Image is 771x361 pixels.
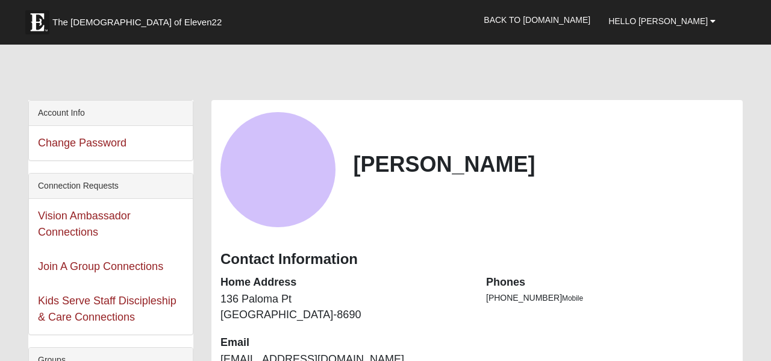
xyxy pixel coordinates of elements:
[220,335,468,351] dt: Email
[486,275,734,290] dt: Phones
[220,163,336,175] a: View Fullsize Photo
[475,5,599,35] a: Back to [DOMAIN_NAME]
[220,275,468,290] dt: Home Address
[38,210,131,238] a: Vision Ambassador Connections
[19,4,260,34] a: The [DEMOGRAPHIC_DATA] of Eleven22
[486,292,734,304] li: [PHONE_NUMBER]
[354,151,734,177] h2: [PERSON_NAME]
[52,16,222,28] span: The [DEMOGRAPHIC_DATA] of Eleven22
[38,260,163,272] a: Join A Group Connections
[599,6,725,36] a: Hello [PERSON_NAME]
[29,101,193,126] div: Account Info
[608,16,708,26] span: Hello [PERSON_NAME]
[220,292,468,322] dd: 136 Paloma Pt [GEOGRAPHIC_DATA]-8690
[25,10,49,34] img: Eleven22 logo
[38,137,126,149] a: Change Password
[220,251,734,268] h3: Contact Information
[562,294,583,303] span: Mobile
[29,174,193,199] div: Connection Requests
[38,295,176,323] a: Kids Serve Staff Discipleship & Care Connections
